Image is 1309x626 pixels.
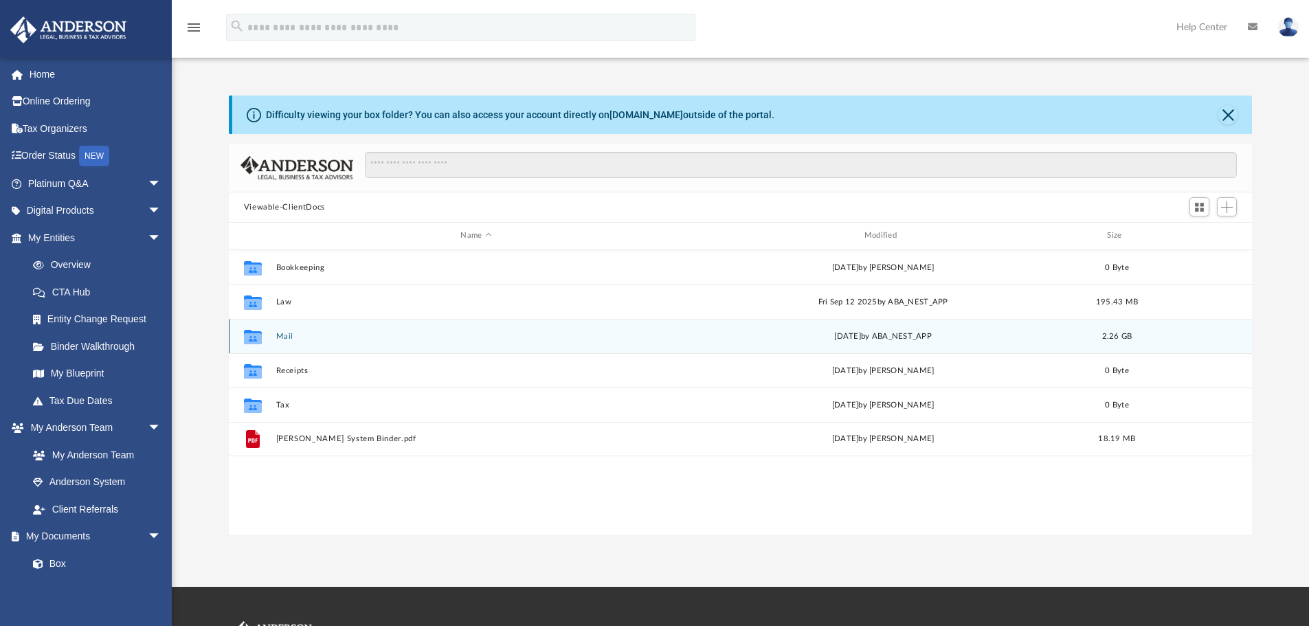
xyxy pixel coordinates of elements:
span: arrow_drop_down [148,414,175,443]
div: id [1150,230,1246,242]
a: Entity Change Request [19,306,182,333]
div: Name [275,230,676,242]
a: Platinum Q&Aarrow_drop_down [10,170,182,197]
div: NEW [79,146,109,166]
button: Tax [276,401,676,410]
button: Close [1218,105,1238,124]
a: Tax Due Dates [19,387,182,414]
button: Switch to Grid View [1189,197,1210,216]
a: Binder Walkthrough [19,333,182,360]
span: 2.26 GB [1101,332,1132,339]
a: [DOMAIN_NAME] [609,109,683,120]
div: Fri Sep 12 2025 by ABA_NEST_APP [682,295,1083,308]
a: Meeting Minutes [19,577,175,605]
span: arrow_drop_down [148,197,175,225]
div: [DATE] by [PERSON_NAME] [682,364,1083,377]
a: My Documentsarrow_drop_down [10,523,175,550]
button: Mail [276,332,676,341]
a: My Entitiesarrow_drop_down [10,224,182,251]
button: Law [276,298,676,306]
a: Order StatusNEW [10,142,182,170]
span: 0 Byte [1105,366,1129,374]
span: 18.19 MB [1098,435,1135,443]
a: CTA Hub [19,278,182,306]
span: 0 Byte [1105,263,1129,271]
a: Box [19,550,168,577]
a: Anderson System [19,469,175,496]
div: grid [229,250,1253,535]
div: [DATE] by [PERSON_NAME] [682,261,1083,273]
a: Tax Organizers [10,115,182,142]
a: Online Ordering [10,88,182,115]
div: Difficulty viewing your box folder? You can also access your account directly on outside of the p... [266,108,774,122]
a: My Anderson Team [19,441,168,469]
img: User Pic [1278,17,1299,37]
div: Modified [682,230,1084,242]
button: Receipts [276,366,676,375]
button: Bookkeeping [276,263,676,272]
button: Viewable-ClientDocs [244,201,325,214]
div: [DATE] by [PERSON_NAME] [682,399,1083,411]
a: menu [186,26,202,36]
div: [DATE] by [PERSON_NAME] [682,433,1083,445]
a: Overview [19,251,182,279]
i: search [230,19,245,34]
img: Anderson Advisors Platinum Portal [6,16,131,43]
a: Digital Productsarrow_drop_down [10,197,182,225]
span: 0 Byte [1105,401,1129,408]
div: id [235,230,269,242]
div: Size [1089,230,1144,242]
div: by ABA_NEST_APP [682,330,1083,342]
a: Home [10,60,182,88]
i: menu [186,19,202,36]
a: Client Referrals [19,495,175,523]
span: arrow_drop_down [148,523,175,551]
span: [DATE] [834,332,861,339]
input: Search files and folders [365,152,1237,178]
span: arrow_drop_down [148,170,175,198]
a: My Anderson Teamarrow_drop_down [10,414,175,442]
span: 195.43 MB [1096,298,1138,305]
button: Add [1217,197,1238,216]
button: [PERSON_NAME] System Binder.pdf [276,434,676,443]
span: arrow_drop_down [148,224,175,252]
a: My Blueprint [19,360,175,388]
